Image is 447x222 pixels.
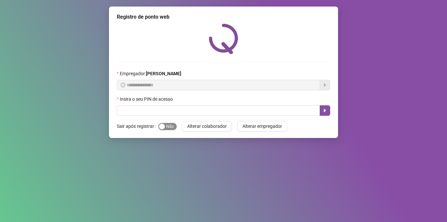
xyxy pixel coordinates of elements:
[117,121,158,131] label: Sair após registrar
[117,95,177,103] label: Insira o seu PIN de acesso
[182,121,232,131] button: Alterar colaborador
[146,71,181,76] strong: [PERSON_NAME]
[322,108,328,113] span: caret-right
[237,121,287,131] button: Alterar empregador
[209,24,238,54] img: QRPoint
[117,13,330,21] div: Registro de ponto web
[187,123,227,130] span: Alterar colaborador
[242,123,282,130] span: Alterar empregador
[120,70,181,77] span: Empregador :
[121,83,125,87] span: info-circle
